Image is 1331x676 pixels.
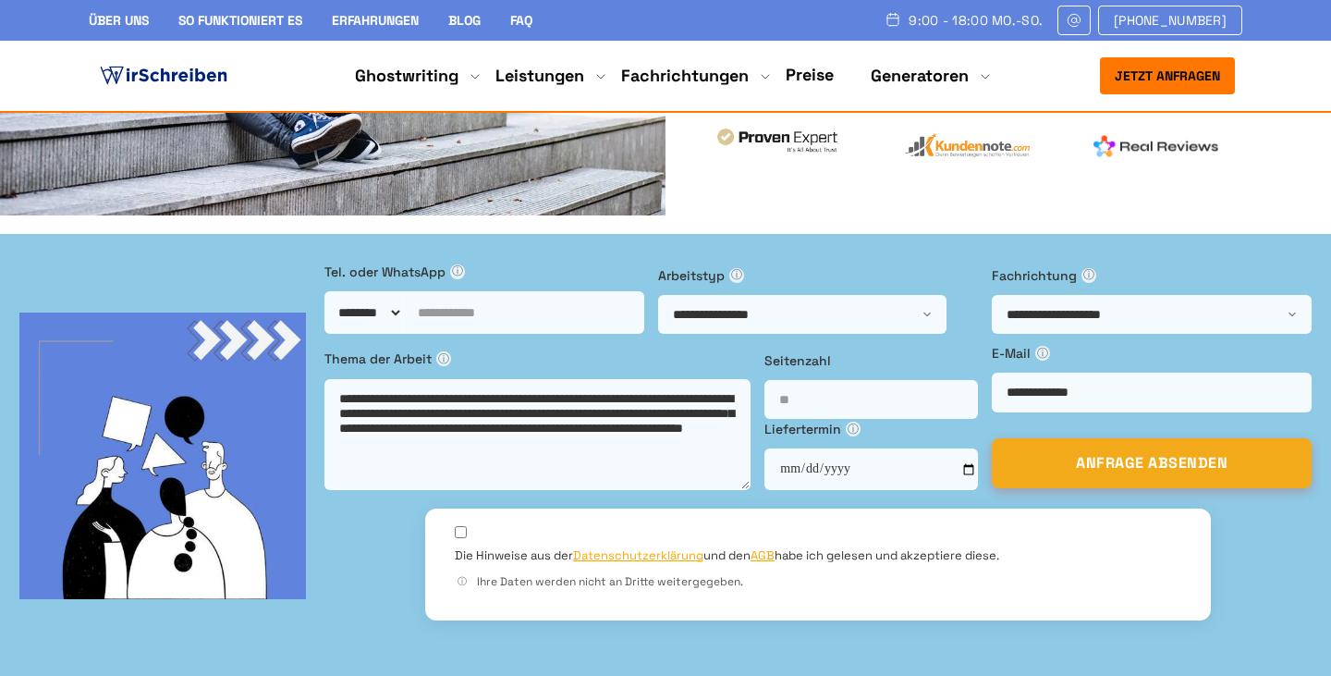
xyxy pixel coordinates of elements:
[1081,268,1096,283] span: ⓘ
[355,65,458,87] a: Ghostwriting
[178,12,302,29] a: So funktioniert es
[436,351,451,366] span: ⓘ
[714,126,840,160] img: provenexpert
[455,574,470,589] span: ⓘ
[19,313,306,599] img: bg
[1035,346,1050,361] span: ⓘ
[992,265,1312,286] label: Fachrichtung
[658,265,978,286] label: Arbeitstyp
[1093,135,1219,157] img: realreviews
[992,438,1312,488] button: ANFRAGE ABSENDEN
[332,12,419,29] a: Erfahrungen
[885,12,901,27] img: Schedule
[510,12,532,29] a: FAQ
[573,547,703,563] a: Datenschutzerklärung
[324,349,751,369] label: Thema der Arbeit
[450,264,465,279] span: ⓘ
[96,62,231,90] img: logo ghostwriter-österreich
[992,343,1312,363] label: E-Mail
[786,64,834,85] a: Preise
[909,13,1043,28] span: 9:00 - 18:00 Mo.-So.
[764,419,978,439] label: Liefertermin
[455,573,1181,591] div: Ihre Daten werden nicht an Dritte weitergegeben.
[764,350,978,371] label: Seitenzahl
[751,547,775,563] a: AGB
[1098,6,1242,35] a: [PHONE_NUMBER]
[621,65,749,87] a: Fachrichtungen
[89,12,149,29] a: Über uns
[871,65,969,87] a: Generatoren
[1100,57,1235,94] button: Jetzt anfragen
[1114,13,1227,28] span: [PHONE_NUMBER]
[1066,13,1082,28] img: Email
[904,133,1030,158] img: kundennote
[729,268,744,283] span: ⓘ
[495,65,584,87] a: Leistungen
[846,422,861,436] span: ⓘ
[448,12,481,29] a: Blog
[455,547,999,564] label: Die Hinweise aus der und den habe ich gelesen und akzeptiere diese.
[324,262,644,282] label: Tel. oder WhatsApp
